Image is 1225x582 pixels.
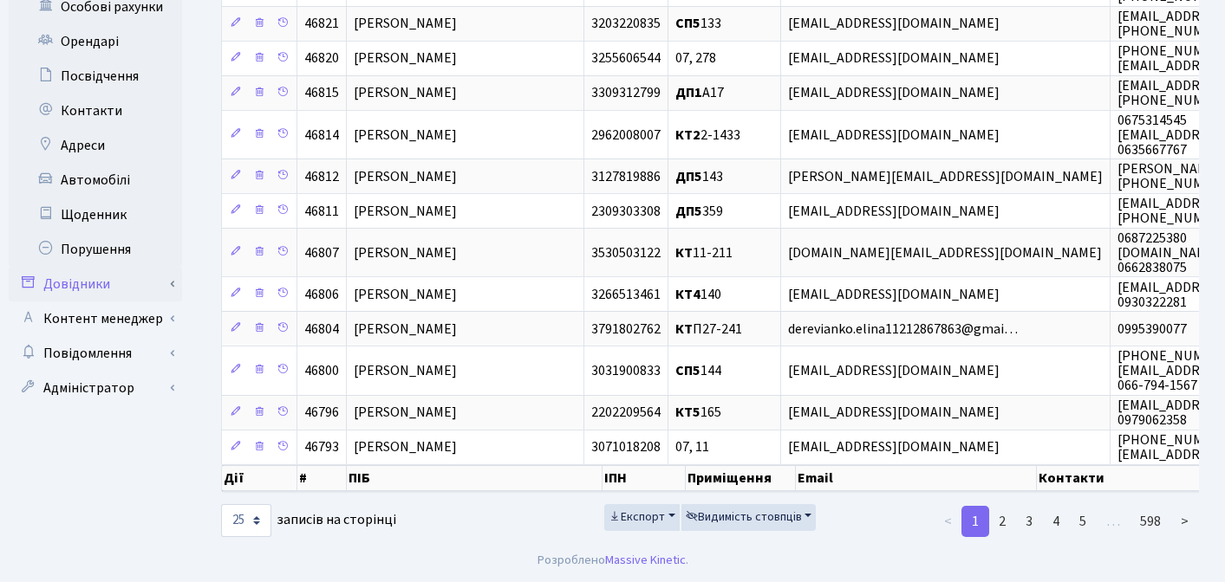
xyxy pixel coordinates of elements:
a: Орендарі [9,24,182,59]
span: [PERSON_NAME] [354,15,457,34]
span: [PERSON_NAME] [354,84,457,103]
span: 46807 [304,243,339,262]
b: СП5 [675,361,700,380]
button: Експорт [604,504,680,531]
a: Контент менеджер [9,301,182,336]
span: 3127819886 [591,167,661,186]
span: 2962008007 [591,126,661,145]
span: 165 [675,404,721,423]
span: [DOMAIN_NAME][EMAIL_ADDRESS][DOMAIN_NAME] [788,243,1102,262]
span: 46812 [304,167,339,186]
span: 46811 [304,202,339,221]
th: ІПН [603,465,687,491]
span: [EMAIL_ADDRESS][DOMAIN_NAME] [788,285,1000,304]
a: Автомобілі [9,163,182,197]
span: [PERSON_NAME] [354,320,457,339]
span: [EMAIL_ADDRESS][DOMAIN_NAME] [788,49,1000,68]
b: СП5 [675,15,700,34]
span: 359 [675,202,723,221]
span: 3031900833 [591,361,661,380]
th: Приміщення [686,465,796,491]
span: [EMAIL_ADDRESS][DOMAIN_NAME] [788,126,1000,145]
a: Контакти [9,94,182,128]
div: Розроблено . [538,551,688,570]
span: 46820 [304,49,339,68]
a: 598 [1130,506,1171,537]
b: КТ5 [675,404,700,423]
span: 144 [675,361,721,380]
button: Видимість стовпців [681,504,817,531]
span: [EMAIL_ADDRESS][DOMAIN_NAME] [788,202,1000,221]
span: derevianko.elina11212867863@gmai… [788,320,1018,339]
span: 46814 [304,126,339,145]
b: КТ [675,243,693,262]
span: П27-241 [675,320,742,339]
b: ДП5 [675,202,702,221]
span: [PERSON_NAME] [354,243,457,262]
a: 1 [961,506,989,537]
span: А17 [675,84,724,103]
span: 46804 [304,320,339,339]
span: [PERSON_NAME] [354,285,457,304]
span: [PERSON_NAME] [354,49,457,68]
span: [EMAIL_ADDRESS][DOMAIN_NAME] [788,438,1000,457]
th: Email [796,465,1037,491]
span: 0995390077 [1117,320,1187,339]
a: 2 [988,506,1016,537]
b: КТ [675,320,693,339]
span: 2-1433 [675,126,740,145]
span: 3255606544 [591,49,661,68]
b: ДП1 [675,84,702,103]
span: [PERSON_NAME] [354,167,457,186]
span: 07, 278 [675,49,716,68]
span: 3071018208 [591,438,661,457]
a: Порушення [9,232,182,267]
span: 46796 [304,404,339,423]
label: записів на сторінці [221,504,396,537]
span: [PERSON_NAME] [354,404,457,423]
span: 143 [675,167,723,186]
span: [EMAIL_ADDRESS][DOMAIN_NAME] [788,84,1000,103]
span: 140 [675,285,721,304]
span: [PERSON_NAME] [354,202,457,221]
span: 07, 11 [675,438,709,457]
a: Адреси [9,128,182,163]
a: Довідники [9,267,182,301]
a: 3 [1015,506,1043,537]
span: Видимість стовпців [686,508,802,526]
th: # [297,465,347,491]
a: 4 [1042,506,1070,537]
span: 46806 [304,285,339,304]
a: > [1170,506,1199,537]
span: 133 [675,15,721,34]
th: Дії [222,465,297,491]
th: ПІБ [347,465,603,491]
span: 3266513461 [591,285,661,304]
span: Експорт [609,508,665,526]
span: [PERSON_NAME] [354,438,457,457]
span: [EMAIL_ADDRESS][DOMAIN_NAME] [788,15,1000,34]
span: 2309303308 [591,202,661,221]
span: 46821 [304,15,339,34]
a: Повідомлення [9,336,182,371]
b: КТ4 [675,285,700,304]
a: Massive Kinetic [605,551,686,569]
span: 3791802762 [591,320,661,339]
span: 3530503122 [591,243,661,262]
span: 3203220835 [591,15,661,34]
b: ДП5 [675,167,702,186]
b: КТ2 [675,126,700,145]
span: 46815 [304,84,339,103]
span: [EMAIL_ADDRESS][DOMAIN_NAME] [788,361,1000,380]
span: [PERSON_NAME] [354,126,457,145]
span: 11-211 [675,243,733,262]
select: записів на сторінці [221,504,271,537]
span: [PERSON_NAME][EMAIL_ADDRESS][DOMAIN_NAME] [788,167,1103,186]
span: 46800 [304,361,339,380]
a: Посвідчення [9,59,182,94]
a: 5 [1069,506,1097,537]
span: 3309312799 [591,84,661,103]
span: [EMAIL_ADDRESS][DOMAIN_NAME] [788,404,1000,423]
a: Адміністратор [9,371,182,405]
span: [PERSON_NAME] [354,361,457,380]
